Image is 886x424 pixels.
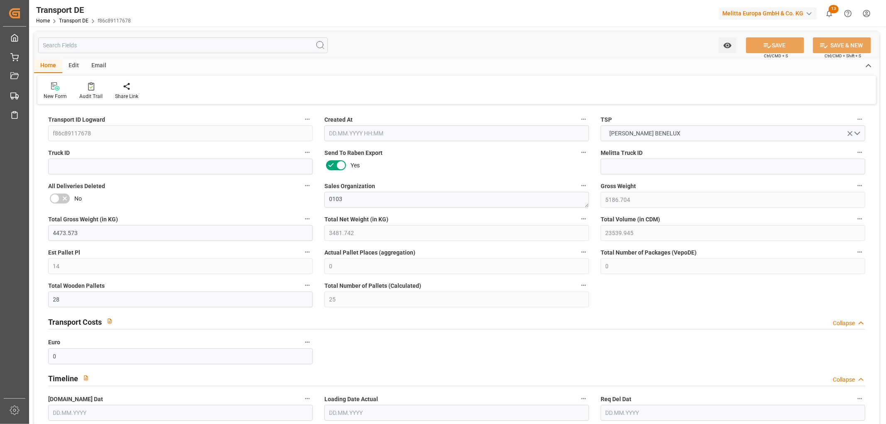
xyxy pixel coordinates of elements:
span: No [74,194,82,203]
div: Home [34,59,62,73]
input: DD.MM.YYYY HH:MM [324,125,589,141]
div: New Form [44,93,67,100]
button: SAVE [746,37,804,53]
span: Yes [351,161,360,170]
span: Total Wooden Pallets [48,282,105,290]
div: Collapse [833,319,855,328]
button: Send To Raben Export [578,147,589,158]
button: TSP [854,114,865,125]
button: Total Wooden Pallets [302,280,313,291]
span: Sales Organization [324,182,375,191]
div: Email [85,59,113,73]
div: Transport DE [36,4,131,16]
button: Melitta Truck ID [854,147,865,158]
span: Loading Date Actual [324,395,378,404]
a: Home [36,18,50,24]
span: Transport ID Logward [48,115,105,124]
span: [PERSON_NAME] BENELUX [606,129,685,138]
button: Total Number of Pallets (Calculated) [578,280,589,291]
textarea: 0103 [324,192,589,208]
span: Total Number of Pallets (Calculated) [324,282,421,290]
button: open menu [719,37,736,53]
span: All Deliveries Deleted [48,182,105,191]
span: Send To Raben Export [324,149,383,157]
span: Created At [324,115,353,124]
input: DD.MM.YYYY [324,405,589,421]
button: Sales Organization [578,180,589,191]
div: Share Link [115,93,138,100]
input: DD.MM.YYYY [601,405,865,421]
button: open menu [601,125,865,141]
span: Total Net Weight (in KG) [324,215,388,224]
span: Ctrl/CMD + S [764,53,788,59]
div: Collapse [833,375,855,384]
button: All Deliveries Deleted [302,180,313,191]
span: Est Pallet Pl [48,248,80,257]
button: show 13 new notifications [820,4,839,23]
h2: Timeline [48,373,78,384]
span: TSP [601,115,612,124]
button: Gross Weight [854,180,865,191]
div: Edit [62,59,85,73]
button: [DOMAIN_NAME] Dat [302,393,313,404]
span: Actual Pallet Places (aggregation) [324,248,415,257]
button: Melitta Europa GmbH & Co. KG [719,5,820,21]
input: DD.MM.YYYY [48,405,313,421]
button: Actual Pallet Places (aggregation) [578,247,589,257]
span: Total Number of Packages (VepoDE) [601,248,697,257]
button: Req Del Dat [854,393,865,404]
button: Loading Date Actual [578,393,589,404]
span: [DOMAIN_NAME] Dat [48,395,103,404]
span: Ctrl/CMD + Shift + S [825,53,861,59]
button: Help Center [839,4,857,23]
button: Total Number of Packages (VepoDE) [854,247,865,257]
button: Euro [302,337,313,348]
a: Transport DE [59,18,88,24]
span: Total Gross Weight (in KG) [48,215,118,224]
input: Search Fields [38,37,328,53]
span: Gross Weight [601,182,636,191]
div: Melitta Europa GmbH & Co. KG [719,7,817,20]
button: View description [78,370,94,386]
button: Est Pallet Pl [302,247,313,257]
span: Req Del Dat [601,395,631,404]
button: Total Gross Weight (in KG) [302,213,313,224]
button: Total Net Weight (in KG) [578,213,589,224]
button: Transport ID Logward [302,114,313,125]
button: Total Volume (in CDM) [854,213,865,224]
div: Audit Trail [79,93,103,100]
span: 13 [829,5,839,13]
span: Total Volume (in CDM) [601,215,660,224]
span: Truck ID [48,149,70,157]
button: SAVE & NEW [813,37,871,53]
span: Euro [48,338,60,347]
button: Truck ID [302,147,313,158]
h2: Transport Costs [48,316,102,328]
span: Melitta Truck ID [601,149,643,157]
button: View description [102,313,118,329]
button: Created At [578,114,589,125]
